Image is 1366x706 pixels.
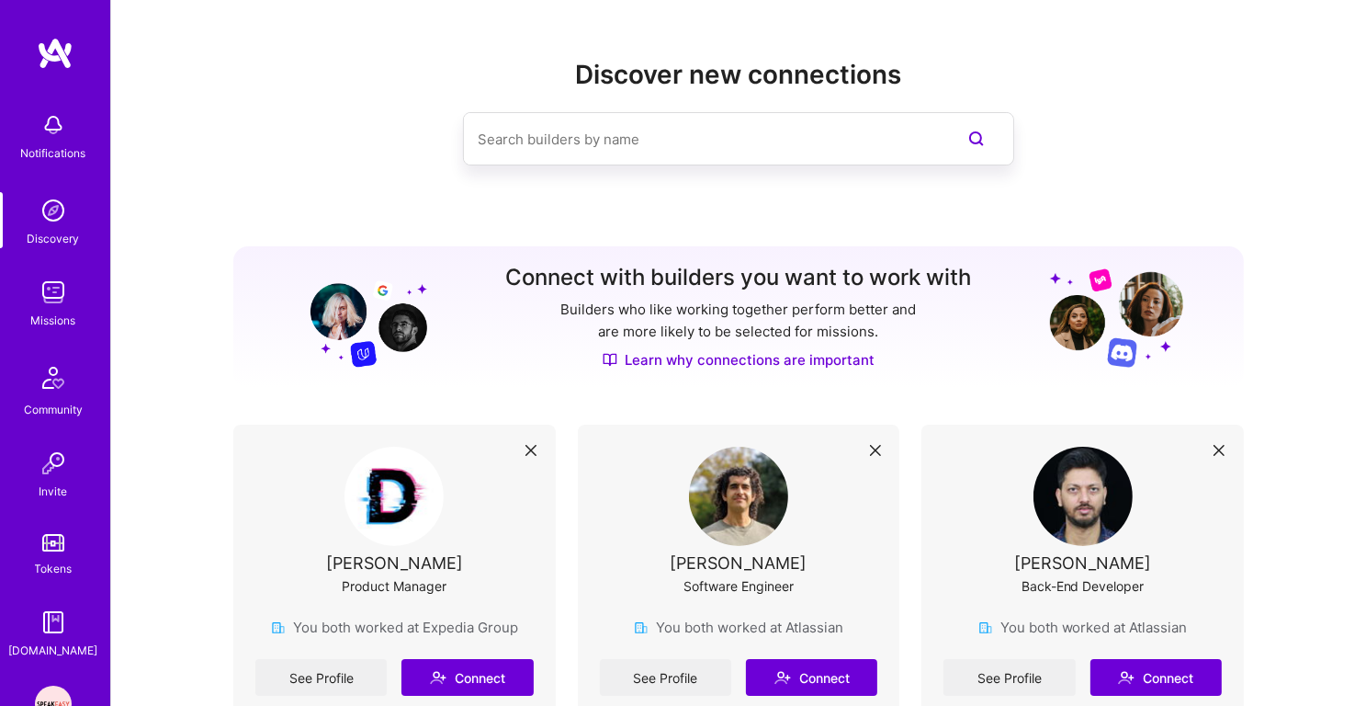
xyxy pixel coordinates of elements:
[271,621,286,635] img: company icon
[978,618,1188,637] div: You both worked at Atlassian
[35,559,73,578] div: Tokens
[978,621,993,635] img: company icon
[24,400,83,419] div: Community
[35,445,72,482] img: Invite
[31,356,75,400] img: Community
[21,143,86,163] div: Notifications
[35,274,72,311] img: teamwork
[506,265,972,291] h3: Connect with builders you want to work with
[37,37,73,70] img: logo
[430,669,446,686] i: icon Connect
[1214,445,1225,456] i: icon Close
[294,267,427,368] img: Grow your network
[634,621,649,635] img: company icon
[9,641,98,660] div: [DOMAIN_NAME]
[1050,268,1183,368] img: Grow your network
[603,352,617,368] img: Discover
[774,669,791,686] i: icon Connect
[746,659,877,696] button: Connect
[689,447,788,546] img: User Avatar
[603,350,875,370] a: Learn why connections are important
[1033,447,1133,546] img: User Avatar
[40,482,68,501] div: Invite
[600,659,731,696] a: See Profile
[965,128,988,150] i: icon SearchPurple
[35,192,72,229] img: discovery
[670,553,807,573] div: [PERSON_NAME]
[35,604,72,641] img: guide book
[943,659,1075,696] a: See Profile
[1022,576,1145,596] div: Back-End Developer
[344,447,444,546] img: User Avatar
[342,576,446,596] div: Product Manager
[255,659,387,696] a: See Profile
[28,229,80,248] div: Discovery
[1118,669,1135,686] i: icon Connect
[683,576,794,596] div: Software Engineer
[233,60,1244,90] h2: Discover new connections
[401,659,533,696] button: Connect
[271,618,518,637] div: You both worked at Expedia Group
[31,311,76,330] div: Missions
[326,553,463,573] div: [PERSON_NAME]
[1090,659,1222,696] button: Connect
[35,107,72,143] img: bell
[42,534,64,552] img: tokens
[558,299,920,343] p: Builders who like working together perform better and are more likely to be selected for missions.
[634,618,843,637] div: You both worked at Atlassian
[478,116,926,163] input: Search builders by name
[525,445,536,456] i: icon Close
[1014,553,1151,573] div: [PERSON_NAME]
[870,445,881,456] i: icon Close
